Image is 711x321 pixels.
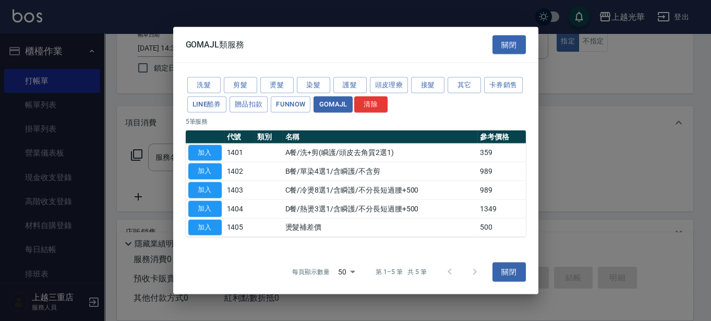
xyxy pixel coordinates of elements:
p: 5 筆服務 [186,116,526,126]
th: 參考價格 [477,130,526,144]
button: FUNNOW [271,96,310,112]
button: 清除 [354,96,388,112]
td: 1405 [224,218,255,237]
td: 燙髮補差價 [282,218,477,237]
p: 第 1–5 筆 共 5 筆 [376,267,426,277]
button: 卡券銷售 [484,77,523,93]
td: 989 [477,181,526,199]
td: C餐/冷燙8選1/含瞬護/不分長短過腰+500 [282,181,477,199]
th: 名稱 [282,130,477,144]
td: A餐/洗+剪(瞬護/頭皮去角質2選1) [282,144,477,162]
button: 頭皮理療 [370,77,408,93]
button: 剪髮 [224,77,257,93]
td: 1404 [224,199,255,218]
span: GOMAJL類服務 [186,39,245,50]
button: 其它 [448,77,481,93]
button: 關閉 [492,263,526,282]
button: 加入 [188,219,222,235]
button: 洗髮 [187,77,221,93]
button: 加入 [188,145,222,161]
th: 代號 [224,130,255,144]
td: 1403 [224,181,255,199]
td: 1401 [224,144,255,162]
button: LINE酷券 [187,96,226,112]
button: 關閉 [492,35,526,54]
button: 護髮 [333,77,367,93]
button: GOMAJL [314,96,352,112]
td: 359 [477,144,526,162]
div: 50 [334,258,359,286]
button: 燙髮 [260,77,294,93]
td: 1349 [477,199,526,218]
td: D餐/熱燙3選1/含瞬護/不分長短過腰+500 [282,199,477,218]
button: 加入 [188,182,222,198]
button: 染髮 [297,77,330,93]
td: B餐/單染4選1/含瞬護/不含剪 [282,162,477,181]
button: 加入 [188,163,222,180]
td: 500 [477,218,526,237]
td: 989 [477,162,526,181]
button: 加入 [188,200,222,217]
button: 贈品扣款 [230,96,268,112]
p: 每頁顯示數量 [292,267,330,277]
button: 接髮 [411,77,444,93]
th: 類別 [255,130,282,144]
td: 1402 [224,162,255,181]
